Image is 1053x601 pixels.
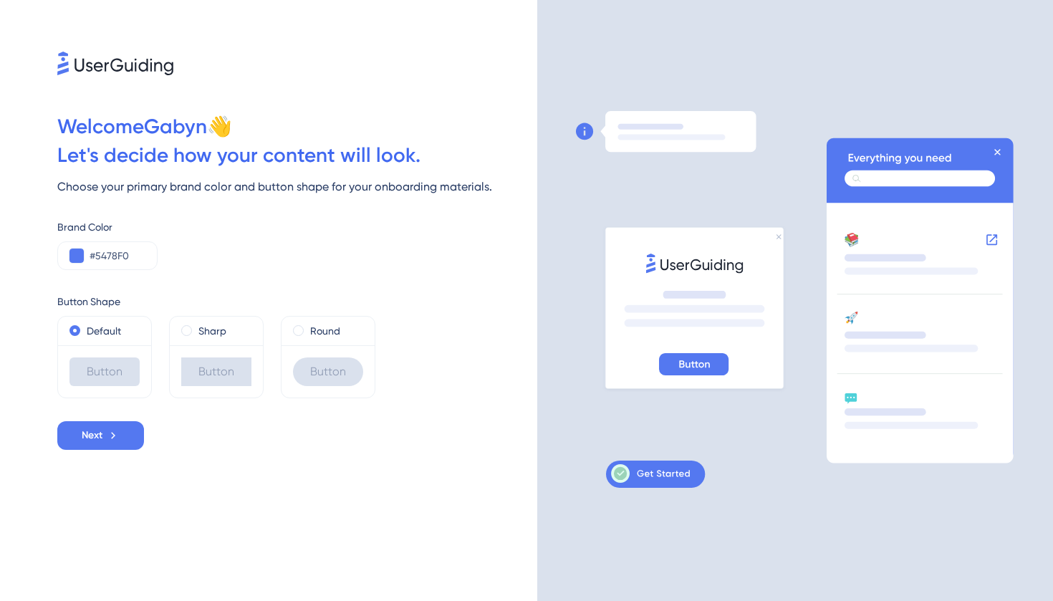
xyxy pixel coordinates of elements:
[57,112,537,141] div: Welcome Gabyn 👋
[57,178,537,196] div: Choose your primary brand color and button shape for your onboarding materials.
[198,322,226,340] label: Sharp
[87,322,121,340] label: Default
[181,357,251,386] div: Button
[57,218,537,236] div: Brand Color
[82,427,102,444] span: Next
[293,357,363,386] div: Button
[57,421,144,450] button: Next
[69,357,140,386] div: Button
[57,293,537,310] div: Button Shape
[57,141,537,170] div: Let ' s decide how your content will look.
[310,322,340,340] label: Round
